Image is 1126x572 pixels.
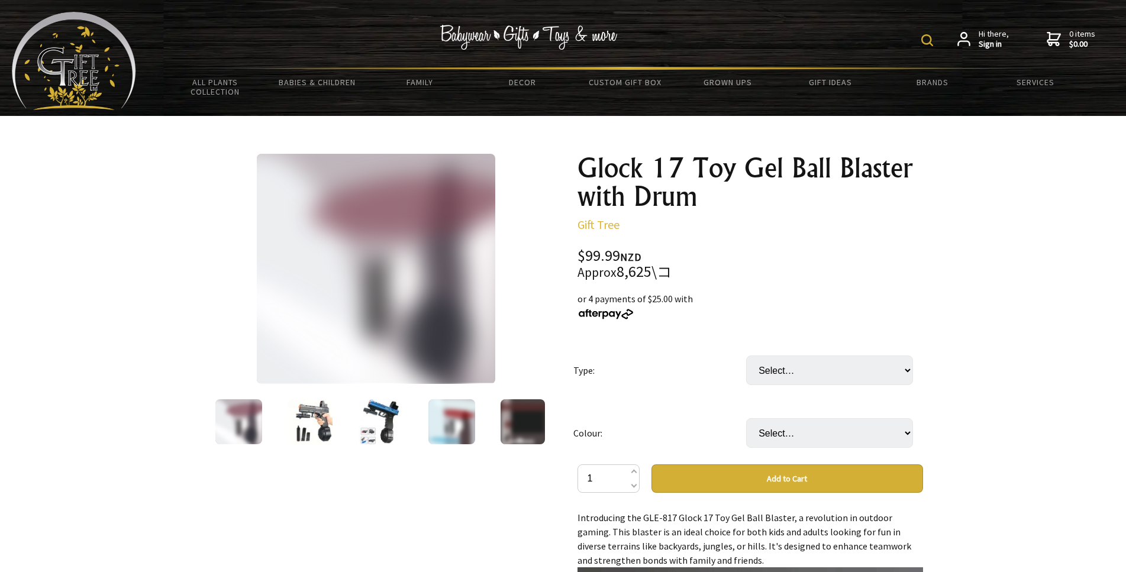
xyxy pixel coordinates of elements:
img: Babywear - Gifts - Toys & more [440,25,618,50]
a: Hi there,Sign in [957,29,1009,50]
span: Hi there, [979,29,1009,50]
div: or 4 payments of $25.00 with [577,292,923,320]
td: Type: [573,339,746,402]
a: All Plants Collection [164,70,266,104]
a: Family [369,70,471,95]
a: Babies & Children [266,70,369,95]
img: Babyware - Gifts - Toys and more... [12,12,136,110]
img: Glock 17 Toy Gel Ball Blaster with Drum [501,399,545,444]
img: Glock 17 Toy Gel Ball Blaster with Drum [215,399,262,444]
a: Gift Ideas [779,70,881,95]
img: Glock 17 Toy Gel Ball Blaster with Drum [257,154,496,384]
img: Glock 17 Toy Gel Ball Blaster with Drum [288,399,333,444]
strong: Sign in [979,39,1009,50]
span: NZD [620,250,641,264]
a: Services [984,70,1086,95]
strong: $0.00 [1069,39,1095,50]
div: $99.99 8,625\コ [577,248,923,280]
img: Glock 17 Toy Gel Ball Blaster with Drum [359,399,404,444]
a: 0 items$0.00 [1047,29,1095,50]
a: Grown Ups [676,70,779,95]
img: product search [921,34,933,46]
img: Glock 17 Toy Gel Ball Blaster with Drum [428,399,475,444]
td: Colour: [573,402,746,464]
a: Brands [882,70,984,95]
img: Afterpay [577,309,634,319]
a: Custom Gift Box [574,70,676,95]
button: Add to Cart [651,464,923,493]
h1: Glock 17 Toy Gel Ball Blaster with Drum [577,154,923,211]
small: Approx [577,264,617,280]
span: 0 items [1069,28,1095,50]
a: Gift Tree [577,217,620,232]
a: Decor [471,70,573,95]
